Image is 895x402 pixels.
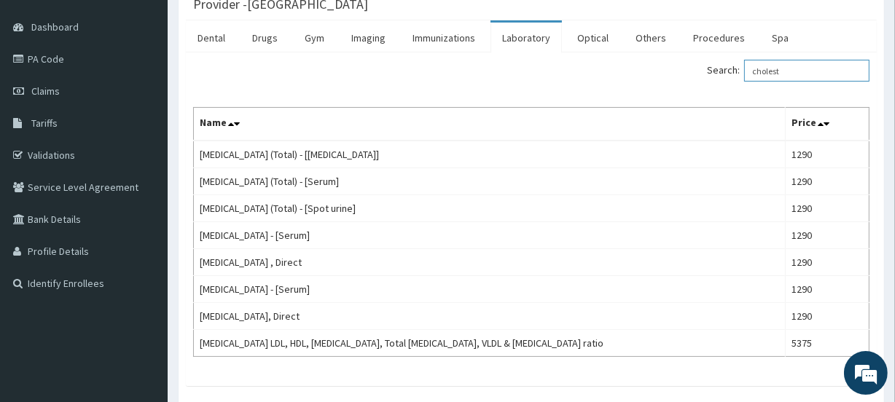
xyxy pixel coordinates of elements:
div: Chat with us now [76,82,245,100]
a: Procedures [681,23,757,53]
label: Search: [707,60,869,82]
th: Price [785,108,869,141]
input: Search: [744,60,869,82]
td: 1290 [785,249,869,276]
a: Laboratory [491,23,562,53]
a: Spa [760,23,800,53]
td: [MEDICAL_DATA], Direct [194,303,786,330]
a: Gym [293,23,336,53]
td: 1290 [785,303,869,330]
td: 1290 [785,222,869,249]
img: d_794563401_company_1708531726252_794563401 [27,73,59,109]
td: 5375 [785,330,869,357]
td: [MEDICAL_DATA] - [Serum] [194,222,786,249]
td: [MEDICAL_DATA] (Total) - [Serum] [194,168,786,195]
td: 1290 [785,195,869,222]
a: Immunizations [401,23,487,53]
a: Optical [566,23,620,53]
div: Minimize live chat window [239,7,274,42]
a: Drugs [241,23,289,53]
a: Others [624,23,678,53]
a: Dental [186,23,237,53]
td: 1290 [785,168,869,195]
td: [MEDICAL_DATA] - [Serum] [194,276,786,303]
td: [MEDICAL_DATA] , Direct [194,249,786,276]
th: Name [194,108,786,141]
td: 1290 [785,141,869,168]
textarea: Type your message and hit 'Enter' [7,256,278,307]
span: Claims [31,84,60,98]
td: [MEDICAL_DATA] (Total) - [Spot urine] [194,195,786,222]
span: We're online! [85,113,201,260]
a: Imaging [340,23,397,53]
td: [MEDICAL_DATA] (Total) - [[MEDICAL_DATA]] [194,141,786,168]
td: 1290 [785,276,869,303]
span: Dashboard [31,20,79,33]
span: Tariffs [31,117,58,130]
td: [MEDICAL_DATA] LDL, HDL, [MEDICAL_DATA], Total [MEDICAL_DATA], VLDL & [MEDICAL_DATA] ratio [194,330,786,357]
